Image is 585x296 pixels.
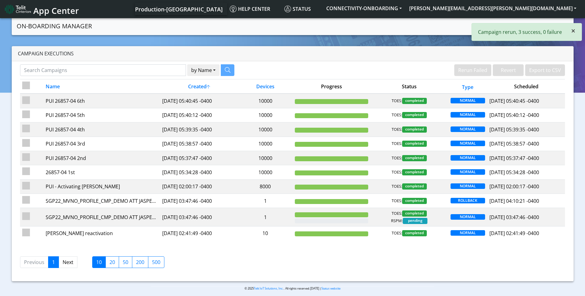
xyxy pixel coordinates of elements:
td: 8000 [238,179,293,194]
span: [DATE] 05:38:57 -0400 [489,140,539,147]
span: Production-[GEOGRAPHIC_DATA] [135,6,223,13]
div: SGP22_MVNO_PROFILE_CMP_DEMO ATT JASPER SGP22 [46,197,158,205]
span: [DATE] 02:41:49 -0400 [489,230,539,237]
td: 10000 [238,94,293,108]
th: Created [160,79,238,94]
span: NORMAL [451,126,485,132]
span: NORMAL [451,141,485,146]
td: 10000 [238,137,293,151]
td: 10000 [238,165,293,179]
span: completed [402,141,427,147]
span: TOES: [392,183,402,190]
span: ROLLBACK [451,198,485,203]
span: [DATE] 03:47:46 -0400 [489,214,539,221]
td: 1 [238,208,293,226]
span: × [571,26,575,36]
span: TOES: [392,169,402,175]
label: 20 [105,256,119,268]
label: 10 [92,256,106,268]
a: Status website [321,286,340,290]
span: TOES: [392,230,402,236]
a: Status [282,3,323,15]
a: Telit IoT Solutions, Inc. [254,286,284,290]
a: Create campaign [520,19,569,32]
p: Campaign rerun, 3 success, 0 failure [478,28,562,36]
span: NORMAL [451,169,485,175]
button: Export to CSV [525,64,565,76]
div: PUI - Activating [PERSON_NAME] [46,183,158,190]
a: Help center [227,3,282,15]
div: PUI 26857-04 5th [46,111,158,119]
td: [DATE] 05:37:47 -0400 [160,151,238,165]
span: [DATE] 05:34:28 -0400 [489,169,539,176]
span: [DATE] 05:39:35 -0400 [489,126,539,133]
span: NORMAL [451,214,485,220]
th: Type [448,79,487,94]
span: completed [402,112,427,118]
span: App Center [33,5,79,16]
label: 200 [132,256,148,268]
td: [DATE] 05:40:45 -0400 [160,94,238,108]
div: [PERSON_NAME] reactivation [46,230,158,237]
span: completed [402,98,427,104]
div: PUI 26857-04 4th [46,126,158,133]
span: [DATE] 02:00:17 -0400 [489,183,539,190]
td: 10000 [238,108,293,122]
div: PUI 26857-04 6th [46,97,158,105]
a: On-Boarding Manager [17,20,92,32]
a: Next [59,256,77,268]
span: Status [284,6,311,12]
span: completed [402,198,427,204]
th: Progress [292,79,370,94]
td: [DATE] 05:40:12 -0400 [160,108,238,122]
label: 50 [119,256,132,268]
td: [DATE] 05:34:28 -0400 [160,165,238,179]
button: by Name [187,64,220,76]
span: completed [402,210,427,217]
span: completed [402,230,427,236]
button: Close [565,23,582,38]
span: NORMAL [451,112,485,118]
td: 1 [238,194,293,208]
span: [DATE] 04:10:21 -0400 [489,198,539,204]
td: [DATE] 02:00:17 -0400 [160,179,238,194]
a: 1 [48,256,59,268]
div: 26857-04 1st [46,169,158,176]
span: completed [402,126,427,133]
span: completed [402,169,427,175]
span: TOES: [392,198,402,204]
span: [DATE] 05:40:45 -0400 [489,98,539,104]
button: CONNECTIVITY-ONBOARDING [323,3,406,14]
td: [DATE] 02:41:49 -0400 [160,226,238,240]
span: [DATE] 05:37:47 -0400 [489,155,539,162]
td: 10 [238,226,293,240]
div: PUI 26857-04 2nd [46,154,158,162]
button: [PERSON_NAME][EMAIL_ADDRESS][PERSON_NAME][DOMAIN_NAME] [406,3,580,14]
label: 500 [148,256,164,268]
span: NORMAL [451,98,485,103]
div: SGP22_MVNO_PROFILE_CMP_DEMO ATT JASPER SGP22 [46,214,158,221]
span: completed [402,183,427,190]
span: TOES: [392,98,402,104]
td: [DATE] 05:38:57 -0400 [160,137,238,151]
span: TOES: [392,210,402,217]
span: completed [402,155,427,161]
span: NORMAL [451,155,485,161]
span: TOES: [392,126,402,133]
td: [DATE] 03:47:46 -0400 [160,208,238,226]
th: Status [370,79,448,94]
td: [DATE] 05:39:35 -0400 [160,122,238,137]
button: Revert [493,64,524,76]
img: logo-telit-cinterion-gw-new.png [5,4,31,14]
span: RSPM: [391,218,403,224]
span: TOES: [392,141,402,147]
span: TOES: [392,155,402,161]
a: Your current platform instance [135,3,222,15]
td: 10000 [238,151,293,165]
img: knowledge.svg [230,6,237,12]
input: Search Campaigns [20,64,186,76]
a: App Center [5,2,78,16]
th: Devices [238,79,293,94]
span: NORMAL [451,230,485,236]
a: Campaigns [487,19,520,32]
